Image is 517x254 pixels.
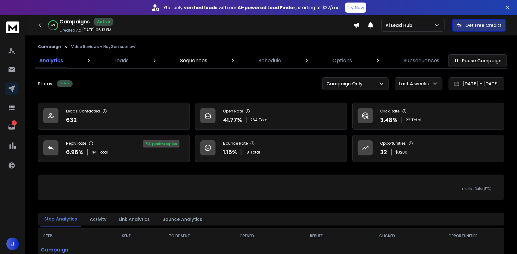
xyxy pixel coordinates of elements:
[38,44,61,49] button: Campaign
[86,212,110,226] button: Activity
[333,57,352,64] p: Options
[245,150,249,155] span: 18
[40,212,81,227] button: Step Analytics
[345,3,366,13] button: Try Now
[380,116,398,124] p: 3.48 %
[6,21,19,33] img: logo
[6,238,19,250] button: Д
[5,120,18,133] a: 1
[71,44,135,49] p: Video Reviews + HeyGen subflow
[98,150,108,155] span: Total
[48,186,494,191] p: x-axis : Date(UTC)
[380,109,400,114] p: Click Rate
[59,18,90,26] h1: Campaigns
[400,53,443,68] a: Subsequences
[12,120,17,125] p: 1
[223,109,243,114] p: Open Rate
[159,212,206,226] button: Bounce Analytics
[238,4,297,11] strong: AI-powered Lead Finder,
[404,57,440,64] p: Subsequences
[66,141,86,146] p: Reply Rate
[66,109,100,114] p: Leads Contacted
[258,57,281,64] p: Schedule
[176,53,211,68] a: Sequences
[115,212,154,226] button: Link Analytics
[106,228,147,244] th: SENT
[380,148,387,157] p: 32
[406,118,411,123] span: 22
[38,135,190,162] a: Reply Rate6.96%44Total73% positive replies
[66,148,83,157] p: 6.96 %
[250,118,258,123] span: 264
[422,228,504,244] th: OPPORTUNITIES
[39,57,63,64] p: Analytics
[448,54,507,67] button: Pause Campaign
[184,4,218,11] strong: verified leads
[111,53,132,68] a: Leads
[51,23,55,27] p: 72 %
[352,135,504,162] a: Opportunities32$3200
[329,53,356,68] a: Options
[399,81,431,87] p: Last 4 weeks
[212,228,282,244] th: OPENED
[352,103,504,130] a: Click Rate3.48%22Total
[347,4,364,11] p: Try Now
[255,53,285,68] a: Schedule
[282,228,352,244] th: REPLIED
[59,28,81,33] p: Created At:
[223,116,242,124] p: 41.77 %
[94,18,113,26] div: Active
[250,150,260,155] span: Total
[57,80,73,87] div: Active
[380,141,406,146] p: Opportunities
[38,103,190,130] a: Leads Contacted632
[223,148,237,157] p: 1.15 %
[114,57,129,64] p: Leads
[164,4,340,11] p: Get only with our starting at $22/mo
[386,22,415,28] p: Ai Lead Hub
[465,22,502,28] p: Get Free Credits
[449,77,504,90] button: [DATE] - [DATE]
[35,53,67,68] a: Analytics
[147,228,212,244] th: TO BE SENT
[38,81,53,87] p: Status:
[38,228,106,244] th: STEP
[223,141,248,146] p: Bounce Rate
[452,19,506,32] button: Get Free Credits
[259,118,269,123] span: Total
[143,140,179,148] div: 73 % positive replies
[352,228,422,244] th: CLICKED
[66,116,77,124] p: 632
[396,150,408,155] p: $ 3200
[82,27,111,33] p: [DATE] 06:13 PM
[326,81,365,87] p: Campaign Only
[412,118,422,123] span: Total
[195,135,347,162] a: Bounce Rate1.15%18Total
[195,103,347,130] a: Open Rate41.77%264Total
[92,150,97,155] span: 44
[180,57,207,64] p: Sequences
